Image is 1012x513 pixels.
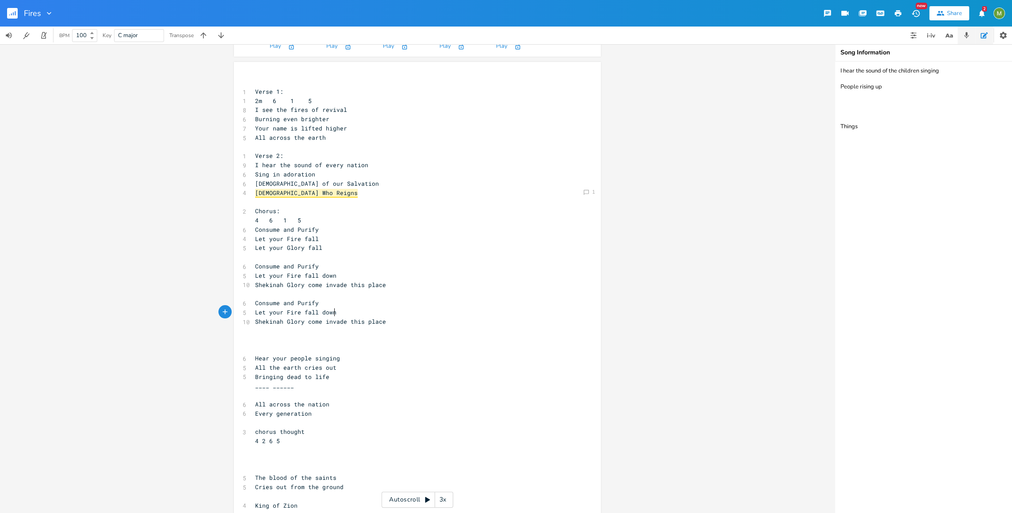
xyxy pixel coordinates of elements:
[255,124,347,132] span: Your name is lifted higher
[255,428,305,436] span: chorus thought
[255,308,336,316] span: Let your Fire fall down
[982,6,987,11] div: 2
[255,364,336,371] span: All the earth cries out
[835,61,1012,513] textarea: I hear the sound of the children singing People rising up Things
[255,170,315,178] span: Sing in adoration
[973,5,990,21] button: 2
[255,97,312,105] span: 2m 6 1 5
[118,31,138,39] span: C major
[169,33,194,38] div: Transpose
[382,492,453,508] div: Autoscroll
[255,437,280,445] span: 4 2 6 5
[255,262,319,270] span: Consume and Purify
[255,152,283,160] span: Verse 2:
[255,235,319,243] span: Let your Fire fall
[439,43,451,50] button: Play
[255,216,301,224] span: 4 6 1 5
[255,88,283,96] span: Verse 1:
[255,134,326,142] span: All across the earth
[255,106,347,114] span: I see the fires of revival
[255,180,379,188] span: [DEMOGRAPHIC_DATA] of our Salvation
[255,400,329,408] span: All across the nation
[255,382,294,390] span: ____ ______
[255,483,344,491] span: Cries out from the ground
[255,318,386,325] span: Shekinah Glory come invade this place
[255,161,368,169] span: I hear the sound of every nation
[59,33,69,38] div: BPM
[255,281,386,289] span: Shekinah Glory come invade this place
[255,189,358,198] span: [DEMOGRAPHIC_DATA] Who Reigns
[947,9,962,17] div: Share
[255,299,319,307] span: Consume and Purify
[255,373,329,381] span: Bringing dead to life
[255,272,336,279] span: Let your Fire fall down
[103,33,111,38] div: Key
[916,3,927,9] div: New
[993,8,1005,19] img: Mik Sivak
[496,43,508,50] button: Play
[326,43,338,50] button: Play
[255,474,336,482] span: The blood of the saints
[255,226,319,234] span: Consume and Purify
[435,492,451,508] div: 3x
[255,207,280,215] span: Chorus:
[255,354,340,362] span: Hear your people singing
[592,189,595,195] div: 1
[255,115,329,123] span: Burning even brighter
[840,50,1007,56] div: Song Information
[270,43,281,50] button: Play
[255,410,312,417] span: Every generation
[24,9,41,17] span: Fires
[383,43,394,50] button: Play
[255,502,298,509] span: King of Zion
[255,244,322,252] span: Let your Glory fall
[929,6,969,20] button: Share
[907,5,924,21] button: New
